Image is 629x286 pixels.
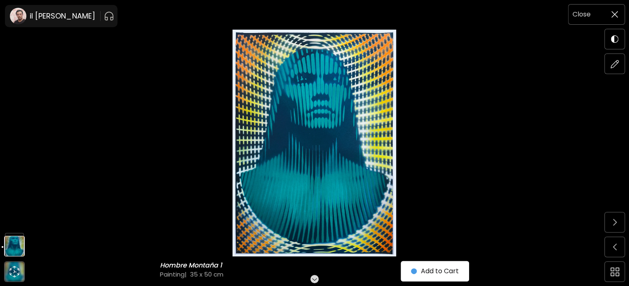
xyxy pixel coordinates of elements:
[573,9,591,20] h6: Close
[160,261,224,270] h6: Hombre Montaña 1
[104,9,114,23] button: pauseOutline IconGradient Icon
[401,261,469,281] button: Add to Cart
[8,265,21,278] div: animation
[160,270,413,279] h4: Painting | 35 x 50 cm
[30,11,95,21] h6: il [PERSON_NAME]
[411,266,459,276] span: Add to Cart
